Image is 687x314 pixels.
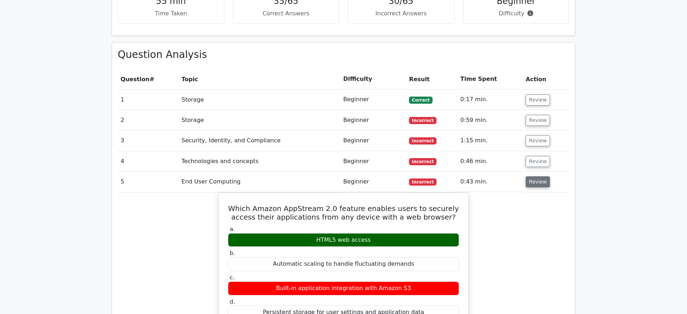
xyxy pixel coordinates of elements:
[227,204,460,221] h5: Which Amazon AppStream 2.0 feature enables users to securely access their applications from any d...
[469,9,564,18] p: Difficulty
[230,274,235,281] span: c.
[526,176,550,187] button: Review
[340,151,406,172] td: Beginner
[458,110,523,131] td: 0:59 min.
[340,69,406,89] th: Difficulty
[230,298,235,305] span: d.
[340,172,406,192] td: Beginner
[121,76,150,83] span: Question
[526,135,550,146] button: Review
[179,172,340,192] td: End User Computing
[118,110,179,131] td: 2
[526,115,550,126] button: Review
[118,89,179,110] td: 1
[228,257,459,271] div: Automatic scaling to handle fluctuating demands
[179,110,340,131] td: Storage
[179,131,340,151] td: Security, Identity, and Compliance
[179,69,340,89] th: Topic
[179,151,340,172] td: Technologies and concepts
[406,69,457,89] th: Result
[409,137,437,144] span: Incorrect
[458,172,523,192] td: 0:43 min.
[340,89,406,110] td: Beginner
[118,69,179,89] th: #
[409,158,437,165] span: Incorrect
[124,9,218,18] p: Time Taken
[354,9,448,18] p: Incorrect Answers
[458,151,523,172] td: 0:46 min.
[179,89,340,110] td: Storage
[230,250,235,256] span: b.
[458,69,523,89] th: Time Spent
[409,178,437,186] span: Incorrect
[340,110,406,131] td: Beginner
[228,281,459,295] div: Built-in application integration with Amazon S3
[239,9,333,18] p: Correct Answers
[228,233,459,247] div: HTML5 web access
[526,156,550,167] button: Review
[458,131,523,151] td: 1:15 min.
[526,94,550,106] button: Review
[118,131,179,151] td: 3
[118,151,179,172] td: 4
[118,49,569,61] h3: Question Analysis
[523,69,569,89] th: Action
[409,97,432,104] span: Correct
[230,226,235,232] span: a.
[118,172,179,192] td: 5
[409,117,437,124] span: Incorrect
[458,89,523,110] td: 0:17 min.
[340,131,406,151] td: Beginner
